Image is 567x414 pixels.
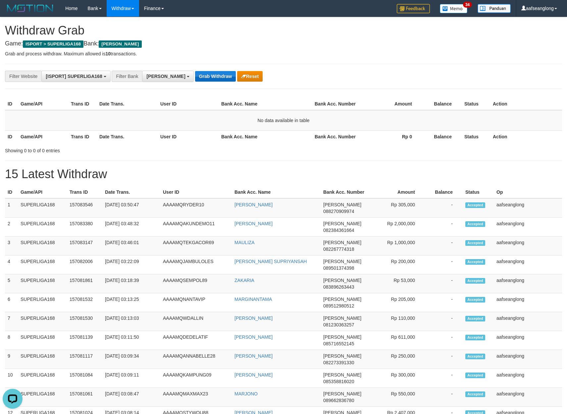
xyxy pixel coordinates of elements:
td: - [425,198,463,218]
td: Rp 2,000,000 [368,218,425,237]
a: [PERSON_NAME] [234,221,273,226]
td: aafseanglong [494,388,562,407]
span: Copy 089501374398 to clipboard [323,265,354,271]
th: User ID [158,130,219,143]
h1: Withdraw Grab [5,24,562,37]
td: 9 [5,350,18,369]
span: [PERSON_NAME] [323,240,361,245]
img: Feedback.jpg [397,4,430,13]
td: Rp 300,000 [368,369,425,388]
span: [PERSON_NAME] [323,372,361,378]
td: Rp 110,000 [368,312,425,331]
span: [ISPORT] SUPERLIGA168 [46,74,102,79]
span: [PERSON_NAME] [323,391,361,396]
td: SUPERLIGA168 [18,388,67,407]
td: [DATE] 03:13:25 [102,293,160,312]
td: aafseanglong [494,369,562,388]
button: Grab Withdraw [195,71,236,82]
button: [PERSON_NAME] [142,71,193,82]
td: - [425,388,463,407]
th: Trans ID [67,186,102,198]
td: 157081530 [67,312,102,331]
th: ID [5,130,18,143]
td: aafseanglong [494,237,562,255]
th: Game/API [18,130,68,143]
span: Accepted [465,240,485,246]
a: [PERSON_NAME] SUPRIYANSAH [234,259,307,264]
td: Rp 550,000 [368,388,425,407]
td: 10 [5,369,18,388]
td: 7 [5,312,18,331]
td: - [425,350,463,369]
div: Showing 0 to 0 of 0 entries [5,145,231,154]
span: Accepted [465,278,485,284]
td: Rp 53,000 [368,274,425,293]
span: 34 [463,2,472,8]
td: [DATE] 03:18:39 [102,274,160,293]
a: MARGINANTAMA [234,297,272,302]
div: Filter Bank [112,71,142,82]
td: 157081084 [67,369,102,388]
span: Accepted [465,391,485,397]
td: 157083546 [67,198,102,218]
span: Accepted [465,259,485,265]
td: SUPERLIGA168 [18,312,67,331]
span: [PERSON_NAME] [323,353,361,359]
span: Copy 081230363257 to clipboard [323,322,354,327]
span: [PERSON_NAME] [323,315,361,321]
th: Status [462,130,490,143]
a: MAULIZA [234,240,255,245]
span: Accepted [465,297,485,303]
td: Rp 200,000 [368,255,425,274]
span: Copy 085716552145 to clipboard [323,341,354,346]
th: Op [494,186,562,198]
span: [PERSON_NAME] [323,221,361,226]
p: Grab and process withdraw. Maximum allowed is transactions. [5,50,562,57]
td: AAAAMQKAMPUNG09 [160,369,232,388]
span: Copy 083896263443 to clipboard [323,284,354,290]
td: AAAAMQAKUNDEMO11 [160,218,232,237]
th: Bank Acc. Name [219,130,312,143]
th: Date Trans. [97,130,158,143]
td: AAAAMQDEDELATIF [160,331,232,350]
td: 157081861 [67,274,102,293]
th: Bank Acc. Name [219,98,312,110]
td: Rp 1,000,000 [368,237,425,255]
th: Date Trans. [97,98,158,110]
th: Bank Acc. Number [312,98,362,110]
td: Rp 305,000 [368,198,425,218]
h4: Game: Bank: [5,40,562,47]
div: Filter Website [5,71,41,82]
th: Amount [368,186,425,198]
th: Action [490,98,562,110]
td: AAAAMQTEKGACOR69 [160,237,232,255]
span: Copy 082267774318 to clipboard [323,246,354,252]
td: SUPERLIGA168 [18,369,67,388]
th: Bank Acc. Number [312,130,362,143]
td: - [425,369,463,388]
span: Accepted [465,202,485,208]
a: [PERSON_NAME] [234,353,273,359]
td: - [425,274,463,293]
td: - [425,255,463,274]
td: 157083147 [67,237,102,255]
td: SUPERLIGA168 [18,293,67,312]
td: 157081532 [67,293,102,312]
button: Reset [237,71,263,82]
td: 6 [5,293,18,312]
a: ZAKARIA [234,278,254,283]
a: MARJONO [234,391,258,396]
td: 157081061 [67,388,102,407]
th: Date Trans. [102,186,160,198]
span: Copy 089512980512 to clipboard [323,303,354,309]
th: Balance [422,130,462,143]
span: Copy 085358816020 to clipboard [323,379,354,384]
td: Rp 611,000 [368,331,425,350]
td: AAAAMQANNABELLE28 [160,350,232,369]
td: SUPERLIGA168 [18,198,67,218]
td: [DATE] 03:11:50 [102,331,160,350]
th: Status [463,186,494,198]
td: 3 [5,237,18,255]
img: Button%20Memo.svg [440,4,468,13]
a: [PERSON_NAME] [234,372,273,378]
